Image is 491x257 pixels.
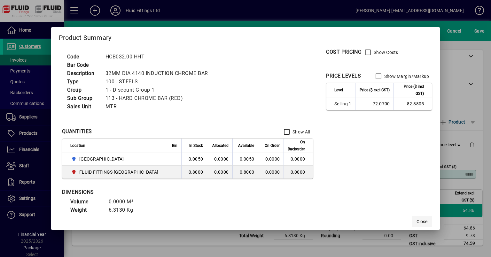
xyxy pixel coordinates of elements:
[70,155,161,163] span: AUCKLAND
[417,218,427,225] span: Close
[64,53,102,61] td: Code
[284,166,313,178] td: 0.0000
[51,27,440,46] h2: Product Summary
[207,153,232,166] td: 0.0000
[67,198,105,206] td: Volume
[102,102,216,111] td: MTR
[412,216,432,227] button: Close
[394,97,432,110] td: 82.8805
[105,198,144,206] td: 0.0000 M³
[326,72,361,80] div: PRICE LEVELS
[64,61,102,69] td: Bar Code
[102,94,216,102] td: 113 - HARD CHROME BAR (RED)
[62,188,222,196] div: DIMENSIONS
[102,53,216,61] td: HCB032.00IHHT
[70,168,161,176] span: FLUID FITTINGS CHRISTCHURCH
[265,156,280,162] span: 0.0000
[383,73,429,79] label: Show Margin/Markup
[102,86,216,94] td: 1 - Discount Group 1
[212,142,229,149] span: Allocated
[172,142,177,149] span: Bin
[334,101,351,107] span: Selling 1
[326,48,362,56] div: COST PRICING
[79,169,158,175] span: FLUID FITTINGS [GEOGRAPHIC_DATA]
[207,166,232,178] td: 0.0000
[64,78,102,86] td: Type
[181,153,207,166] td: 0.0050
[372,49,398,56] label: Show Costs
[265,142,280,149] span: On Order
[238,142,254,149] span: Available
[102,78,216,86] td: 100 - STEELS
[64,86,102,94] td: Group
[62,128,92,135] div: QUANTITIES
[355,97,394,110] td: 72.0700
[291,129,310,135] label: Show All
[64,102,102,111] td: Sales Unit
[232,153,258,166] td: 0.0050
[398,83,424,97] span: Price ($ incl GST)
[64,94,102,102] td: Sub Group
[102,69,216,78] td: 32MM DIA 4140 INDUCTION CHROME BAR
[265,170,280,175] span: 0.0000
[284,153,313,166] td: 0.0000
[334,87,343,94] span: Level
[64,69,102,78] td: Description
[232,166,258,178] td: 0.8000
[360,87,390,94] span: Price ($ excl GST)
[181,166,207,178] td: 0.8000
[79,156,124,162] span: [GEOGRAPHIC_DATA]
[70,142,85,149] span: Location
[105,206,144,214] td: 6.3130 Kg
[67,206,105,214] td: Weight
[189,142,203,149] span: In Stock
[288,139,305,153] span: On Backorder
